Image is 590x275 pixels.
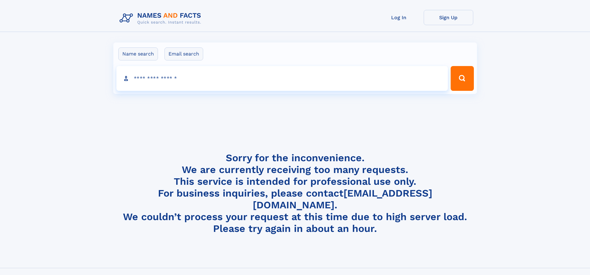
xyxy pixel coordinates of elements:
[451,66,474,91] button: Search Button
[164,47,203,60] label: Email search
[116,66,448,91] input: search input
[118,47,158,60] label: Name search
[117,10,206,27] img: Logo Names and Facts
[117,152,473,235] h4: Sorry for the inconvenience. We are currently receiving too many requests. This service is intend...
[374,10,424,25] a: Log In
[424,10,473,25] a: Sign Up
[253,187,432,211] a: [EMAIL_ADDRESS][DOMAIN_NAME]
